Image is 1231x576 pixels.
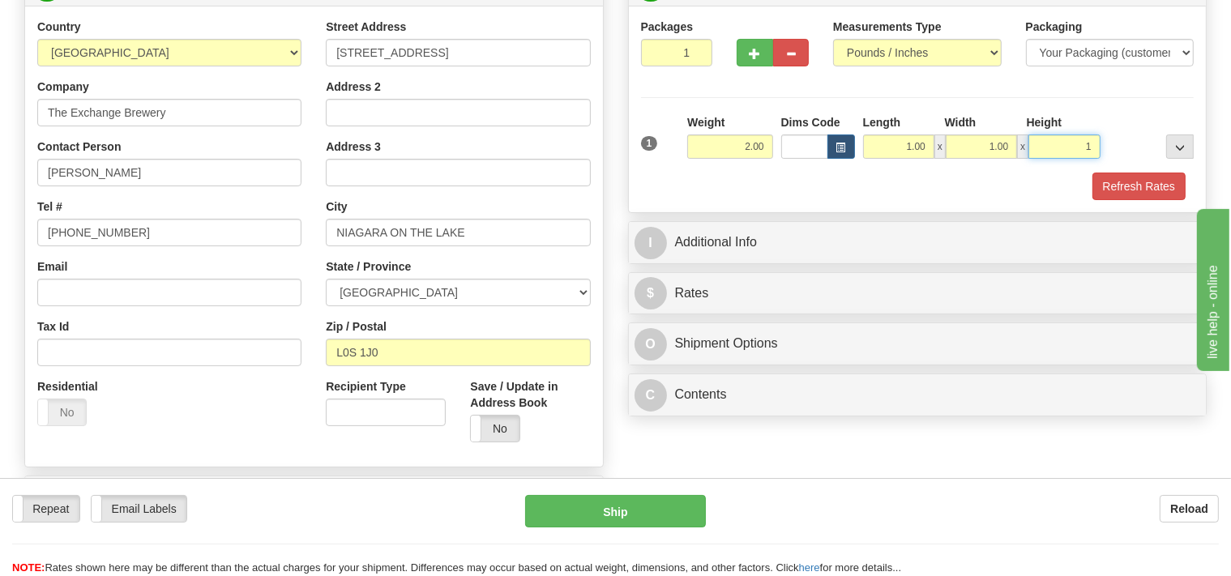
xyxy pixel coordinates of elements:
[37,198,62,215] label: Tel #
[326,79,381,95] label: Address 2
[1194,205,1229,370] iframe: chat widget
[1166,134,1194,159] div: ...
[1027,114,1062,130] label: Height
[635,327,1201,361] a: OShipment Options
[12,561,45,574] span: NOTE:
[635,379,667,412] span: C
[326,258,411,275] label: State / Province
[326,39,590,66] input: Enter a location
[833,19,942,35] label: Measurements Type
[525,495,706,527] button: Ship
[635,328,667,361] span: O
[326,139,381,155] label: Address 3
[12,10,150,29] div: live help - online
[37,139,121,155] label: Contact Person
[1026,19,1083,35] label: Packaging
[326,318,387,335] label: Zip / Postal
[470,378,590,411] label: Save / Update in Address Book
[37,378,98,395] label: Residential
[1092,173,1186,200] button: Refresh Rates
[326,198,347,215] label: City
[799,561,820,574] a: here
[781,114,840,130] label: Dims Code
[635,226,1201,259] a: IAdditional Info
[1160,495,1219,523] button: Reload
[326,378,406,395] label: Recipient Type
[635,277,1201,310] a: $Rates
[13,496,79,522] label: Repeat
[1017,134,1028,159] span: x
[1170,502,1208,515] b: Reload
[37,258,67,275] label: Email
[635,277,667,309] span: $
[37,19,81,35] label: Country
[641,136,658,151] span: 1
[641,19,694,35] label: Packages
[934,134,946,159] span: x
[37,79,89,95] label: Company
[635,378,1201,412] a: CContents
[635,227,667,259] span: I
[945,114,977,130] label: Width
[863,114,901,130] label: Length
[38,399,86,425] label: No
[326,19,406,35] label: Street Address
[37,318,69,335] label: Tax Id
[471,416,519,442] label: No
[92,496,186,522] label: Email Labels
[687,114,724,130] label: Weight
